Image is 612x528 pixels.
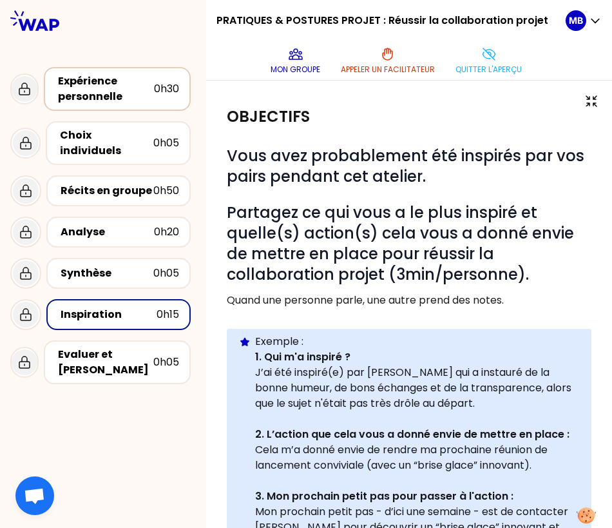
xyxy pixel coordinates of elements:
div: 0h20 [154,224,179,240]
div: Synthèse [61,266,153,281]
div: 0h05 [153,266,179,281]
span: Partagez ce qui vous a le plus inspiré et quelle(s) action(s) cela vous a donné envie de mettre e... [227,202,578,285]
p: J’ai été inspiré(e) par [PERSON_NAME] qui a instauré de la bonne humeur, de bons échanges et de l... [255,365,581,411]
strong: 3. Mon prochain petit pas pour passer à l'action : [255,489,513,504]
button: Mon groupe [265,41,325,80]
button: Appeler un facilitateur [336,41,440,80]
div: Analyse [61,224,154,240]
div: Expérience personnelle [58,73,154,104]
div: 0h50 [153,183,179,199]
p: Appeler un facilitateur [341,64,435,75]
p: Mon groupe [271,64,320,75]
button: Quitter l'aperçu [450,41,527,80]
p: Quitter l'aperçu [455,64,522,75]
p: Quand une personne parle, une autre prend des notes. [227,293,591,308]
div: 0h15 [157,307,179,322]
span: Vous avez probablement été inspirés par vos pairs pendant cet atelier. [227,145,588,187]
p: Exemple : [255,334,581,349]
div: 0h05 [153,135,179,151]
div: Inspiration [61,307,157,322]
p: MB [569,14,583,27]
button: MB [566,10,602,31]
div: Récits en groupe [61,183,153,199]
div: Ouvrir le chat [15,476,54,515]
div: Choix individuels [60,128,153,159]
strong: 1. Qui m'a inspiré ? [255,349,350,364]
div: 0h05 [153,355,179,370]
h2: Objectifs [227,106,310,127]
p: Cela m’a donné envie de rendre ma prochaine réunion de lancement conviviale (avec un “brise glace... [255,442,581,473]
div: 0h30 [154,81,179,97]
strong: 2. L’action que cela vous a donné envie de mettre en place : [255,427,569,442]
div: Evaluer et [PERSON_NAME] [58,347,153,378]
